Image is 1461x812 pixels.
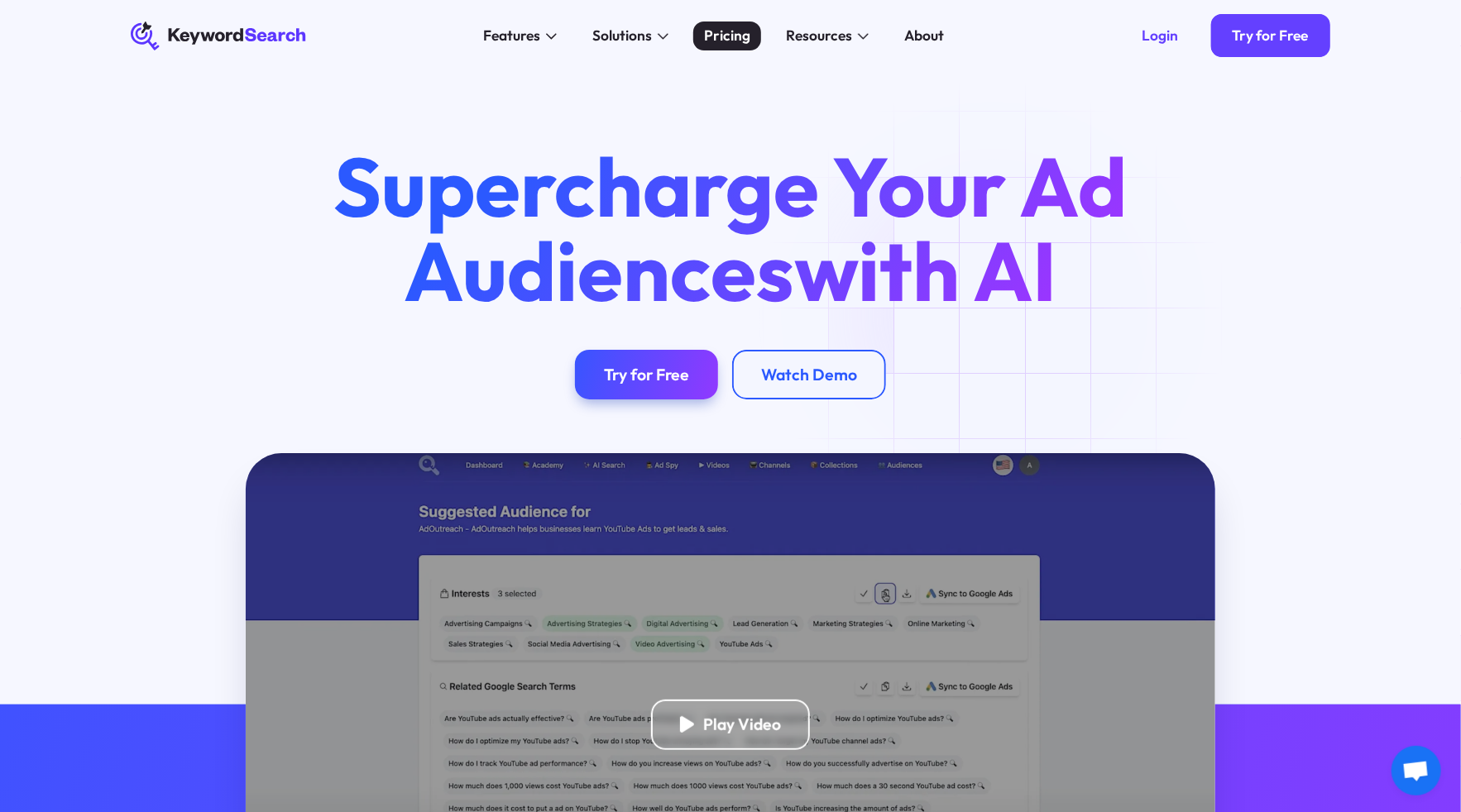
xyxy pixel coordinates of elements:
a: Login [1121,14,1200,57]
div: Pricing [704,25,750,46]
div: Try for Free [1233,27,1309,45]
div: About [904,25,944,46]
div: Watch Demo [761,365,857,385]
div: Resources [786,25,852,46]
span: with AI [795,218,1057,322]
a: Try for Free [575,350,717,400]
a: Open chat [1392,746,1441,795]
div: Try for Free [604,365,689,385]
div: Play Video [703,714,781,734]
a: About [893,21,955,50]
div: Features [483,25,540,46]
div: Solutions [592,25,652,46]
a: Try for Free [1211,14,1330,57]
div: Login [1142,27,1179,45]
h1: Supercharge Your Ad Audiences [299,144,1162,314]
a: Pricing [693,21,761,50]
